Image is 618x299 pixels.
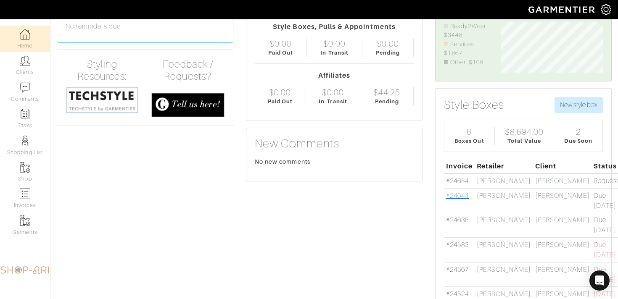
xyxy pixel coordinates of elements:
[446,192,469,199] a: #24644
[255,157,414,166] div: No new comments
[322,87,344,97] div: $0.00
[576,127,581,137] div: 2
[475,213,533,238] td: [PERSON_NAME]
[268,49,293,57] div: Paid Out
[555,97,603,113] button: New style box
[444,159,475,173] th: Invoice
[505,127,544,137] div: $8,694.00
[375,97,399,105] div: Pending
[444,98,504,112] h3: Style Boxes
[533,262,592,287] td: [PERSON_NAME]
[446,266,469,273] a: #24567
[533,238,592,262] td: [PERSON_NAME]
[20,215,30,226] img: garments-icon-b7da505a4dc4fd61783c78ac3ca0ef83fa9d6f193b1c9dc38574b1d14d53ca28.png
[594,290,616,298] span: [DATE]
[533,213,592,238] td: [PERSON_NAME]
[151,58,224,83] h4: Feedback / Requests?
[20,136,30,146] img: stylists-icon-eb353228a002819b7ec25b43dbf5f0378dd9e0616d9560372ff212230b889e62.png
[319,97,347,105] div: In-Transit
[446,177,469,185] a: #24654
[589,270,610,291] div: Open Intercom Messenger
[533,188,592,213] td: [PERSON_NAME]
[269,39,291,49] div: $0.00
[20,29,30,39] img: dashboard-icon-dbcd8f5a0b271acd01030246c82b418ddd0df26cd7fceb0bd07c9910d44c42f6.png
[66,23,224,31] h6: No reminders due
[151,93,224,117] img: feedback_requests-3821251ac2bd56c73c230f3229a5b25d6eb027adea667894f41107c140538ee0.png
[475,173,533,188] td: [PERSON_NAME]
[255,71,414,81] div: Affiliates
[268,97,293,105] div: Paid Out
[20,55,30,66] img: clients-icon-6bae9207a08558b7cb47a8932f037763ab4055f8c8b6bfacd5dc20c3e0201464.png
[323,39,345,49] div: $0.00
[594,241,616,259] span: Due [DATE]
[446,241,469,249] a: #24583
[376,49,400,57] div: Pending
[446,216,469,224] a: #24636
[255,136,414,151] h3: New Comments
[20,162,30,173] img: garments-icon-b7da505a4dc4fd61783c78ac3ca0ef83fa9d6f193b1c9dc38574b1d14d53ca28.png
[373,87,400,97] div: $44.25
[377,39,399,49] div: $0.00
[475,238,533,262] td: [PERSON_NAME]
[66,58,139,83] h4: Styling Resources:
[444,40,489,58] li: Services: $1867
[20,82,30,93] img: comment-icon-a0a6a9ef722e966f86d9cbdc48e553b5cf19dbc54f86b18d962a5391bc8f6eb6.png
[20,189,30,199] img: orders-icon-0abe47150d42831381b5fb84f609e132dff9fe21cb692f30cb5eec754e2cba89.png
[533,159,592,173] th: Client
[564,137,592,145] div: Due Soon
[533,173,592,188] td: [PERSON_NAME]
[475,188,533,213] td: [PERSON_NAME]
[444,58,489,67] li: Other: $109
[255,22,414,32] div: Style Boxes, Pulls & Appointments
[594,266,616,283] span: Due [DATE]
[507,137,541,145] div: Total Value
[601,4,611,15] img: gear-icon-white-bd11855cb880d31180b6d7d6211b90ccbf57a29d726f0c71d8c61bd08dd39cc2.png
[446,290,469,298] a: #24524
[475,262,533,287] td: [PERSON_NAME]
[467,127,472,137] div: 6
[454,137,484,145] div: Boxes Out
[320,49,349,57] div: In-Transit
[444,22,489,40] li: Ready2Wear: $3448
[20,109,30,119] img: reminder-icon-8004d30b9f0a5d33ae49ab947aed9ed385cf756f9e5892f1edd6e32f2345188e.png
[66,86,139,114] img: techstyle-93310999766a10050dc78ceb7f971a75838126fd19372ce40ba20cdf6a89b94b.png
[269,87,291,97] div: $0.00
[524,2,601,17] img: garmentier-logo-header-white-b43fb05a5012e4ada735d5af1a66efaba907eab6374d6393d1fbf88cb4ef424d.png
[475,159,533,173] th: Retailer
